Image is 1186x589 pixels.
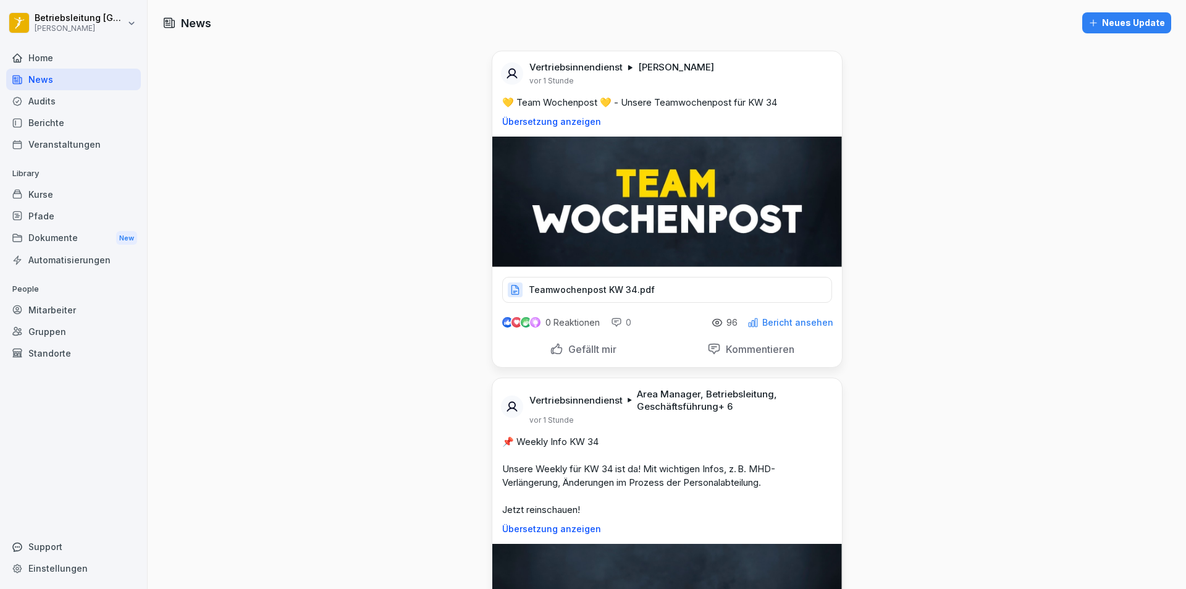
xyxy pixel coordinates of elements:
p: Gefällt mir [563,343,616,355]
div: 0 [611,316,631,329]
img: igszkkglenz8iadehyhmhrv0.png [492,137,842,267]
a: Pfade [6,205,141,227]
p: 0 Reaktionen [545,318,600,328]
a: Teamwochenpost KW 34.pdf [502,287,832,300]
p: [PERSON_NAME] [638,61,714,74]
div: Dokumente [6,227,141,250]
a: DokumenteNew [6,227,141,250]
a: Kurse [6,184,141,205]
p: Teamwochenpost KW 34.pdf [529,284,655,296]
p: People [6,279,141,299]
img: love [512,318,521,327]
p: vor 1 Stunde [529,76,574,86]
a: Einstellungen [6,557,141,579]
h1: News [181,15,211,32]
img: inspiring [530,317,540,328]
a: Mitarbeiter [6,299,141,321]
p: Betriebsleitung [GEOGRAPHIC_DATA] [35,13,125,23]
p: Vertriebsinnendienst [529,394,623,407]
p: Vertriebsinnendienst [529,61,623,74]
p: Übersetzung anzeigen [502,117,832,127]
p: 📌 Weekly Info KW 34 Unsere Weekly für KW 34 ist da! Mit wichtigen Infos, z. B. MHD-Verlängerung, ... [502,435,832,517]
p: Area Manager, Betriebsleitung, Geschäftsführung + 6 [637,388,827,413]
a: Audits [6,90,141,112]
p: Kommentieren [721,343,794,355]
p: 96 [726,318,738,328]
a: Veranstaltungen [6,133,141,155]
div: Neues Update [1088,16,1165,30]
p: Library [6,164,141,184]
a: News [6,69,141,90]
a: Standorte [6,342,141,364]
img: like [502,318,512,328]
p: Übersetzung anzeigen [502,524,832,534]
p: vor 1 Stunde [529,415,574,425]
p: [PERSON_NAME] [35,24,125,33]
p: 💛 Team Wochenpost 💛 - Unsere Teamwochenpost für KW 34 [502,96,832,109]
a: Automatisierungen [6,249,141,271]
div: New [116,231,137,245]
a: Home [6,47,141,69]
img: celebrate [521,317,531,328]
p: Bericht ansehen [762,318,833,328]
a: Berichte [6,112,141,133]
a: Gruppen [6,321,141,342]
button: Neues Update [1082,12,1171,33]
div: Support [6,536,141,557]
